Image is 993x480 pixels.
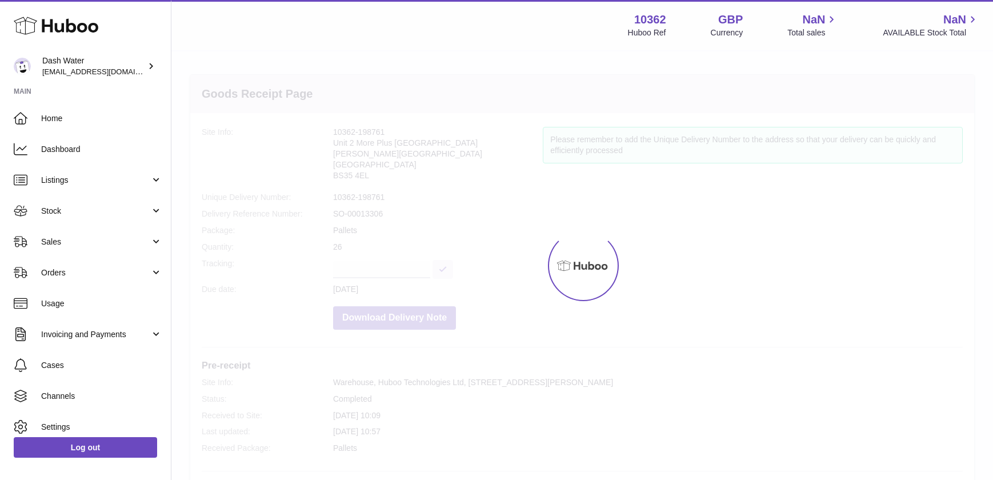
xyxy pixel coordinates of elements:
[711,27,743,38] div: Currency
[42,55,145,77] div: Dash Water
[718,12,743,27] strong: GBP
[41,237,150,247] span: Sales
[802,12,825,27] span: NaN
[14,437,157,458] a: Log out
[883,12,979,38] a: NaN AVAILABLE Stock Total
[943,12,966,27] span: NaN
[787,12,838,38] a: NaN Total sales
[41,329,150,340] span: Invoicing and Payments
[41,298,162,309] span: Usage
[41,206,150,217] span: Stock
[42,67,168,76] span: [EMAIL_ADDRESS][DOMAIN_NAME]
[41,267,150,278] span: Orders
[628,27,666,38] div: Huboo Ref
[41,422,162,433] span: Settings
[41,175,150,186] span: Listings
[41,391,162,402] span: Channels
[787,27,838,38] span: Total sales
[41,360,162,371] span: Cases
[14,58,31,75] img: orders@dash-water.com
[41,144,162,155] span: Dashboard
[634,12,666,27] strong: 10362
[883,27,979,38] span: AVAILABLE Stock Total
[41,113,162,124] span: Home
